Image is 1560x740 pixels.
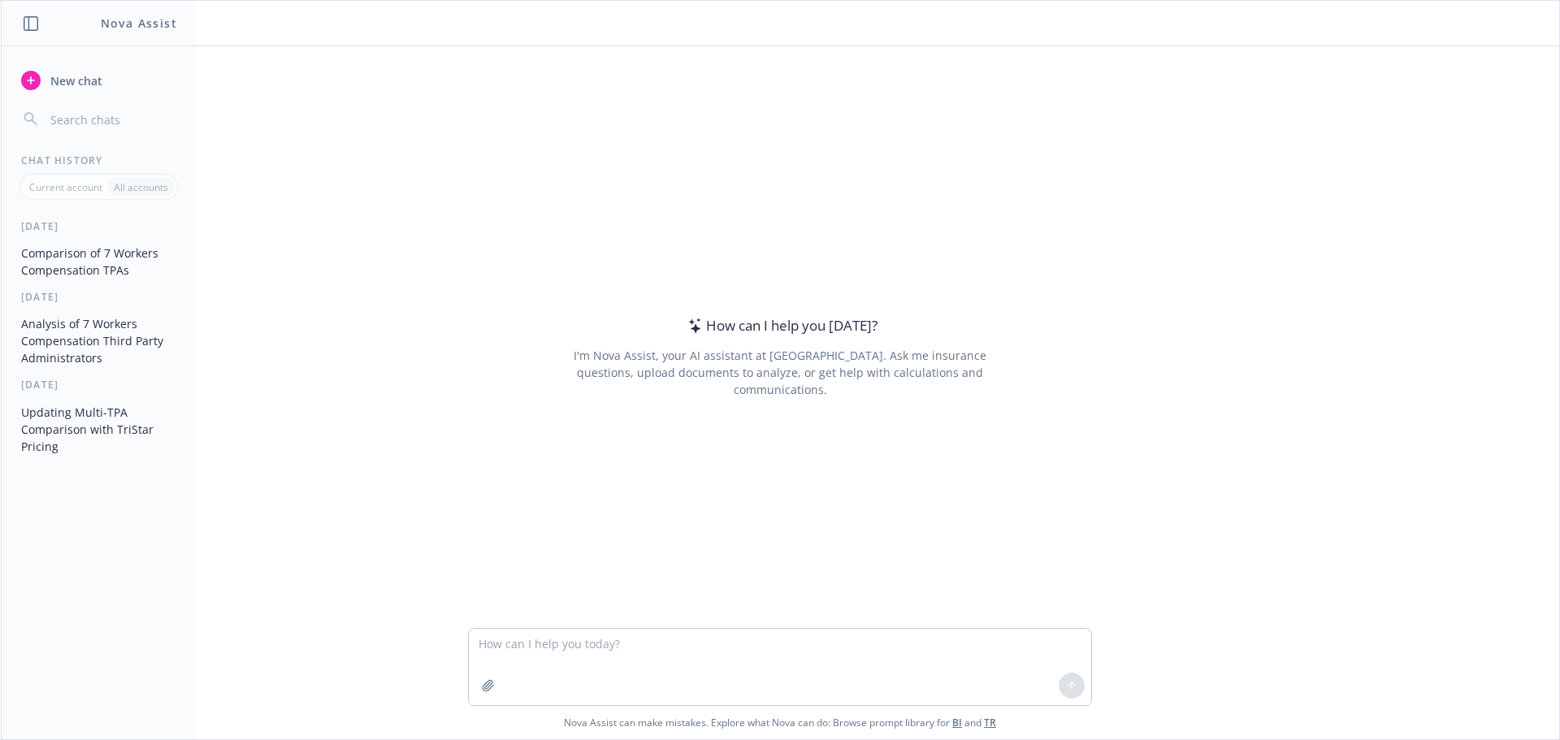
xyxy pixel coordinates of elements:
p: Current account [29,180,102,194]
button: Comparison of 7 Workers Compensation TPAs [15,240,183,283]
span: New chat [47,72,102,89]
button: New chat [15,66,183,95]
div: [DATE] [2,219,196,233]
h1: Nova Assist [101,15,177,32]
a: TR [984,716,996,729]
div: [DATE] [2,378,196,392]
span: Nova Assist can make mistakes. Explore what Nova can do: Browse prompt library for and [7,706,1553,739]
div: Chat History [2,154,196,167]
a: BI [952,716,962,729]
button: Updating Multi-TPA Comparison with TriStar Pricing [15,399,183,460]
p: All accounts [114,180,168,194]
div: [DATE] [2,290,196,304]
div: How can I help you [DATE]? [683,315,877,336]
input: Search chats [47,108,176,131]
button: Analysis of 7 Workers Compensation Third Party Administrators [15,310,183,371]
div: I'm Nova Assist, your AI assistant at [GEOGRAPHIC_DATA]. Ask me insurance questions, upload docum... [551,347,1008,398]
